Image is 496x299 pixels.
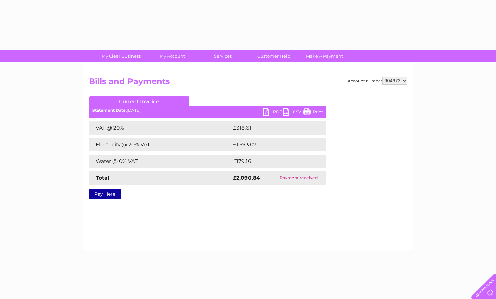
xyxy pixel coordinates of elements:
a: Customer Help [246,50,301,62]
div: [DATE] [89,108,326,113]
a: Print [303,108,323,118]
a: CSV [283,108,303,118]
a: My Account [144,50,200,62]
td: £179.16 [231,155,314,168]
a: Services [195,50,251,62]
a: My Clear Business [94,50,149,62]
td: Water @ 0% VAT [89,155,231,168]
strong: Total [96,175,109,181]
td: £1,593.07 [231,138,316,151]
strong: £2,090.84 [233,175,260,181]
td: Payment received [271,171,326,185]
div: Account number [348,77,407,85]
td: Electricity @ 20% VAT [89,138,231,151]
a: PDF [263,108,283,118]
b: Statement Date: [92,108,127,113]
a: Current Invoice [89,96,189,106]
h2: Bills and Payments [89,77,407,89]
a: Pay Here [89,189,121,199]
a: Make A Payment [297,50,352,62]
td: £318.61 [231,121,314,135]
td: VAT @ 20% [89,121,231,135]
